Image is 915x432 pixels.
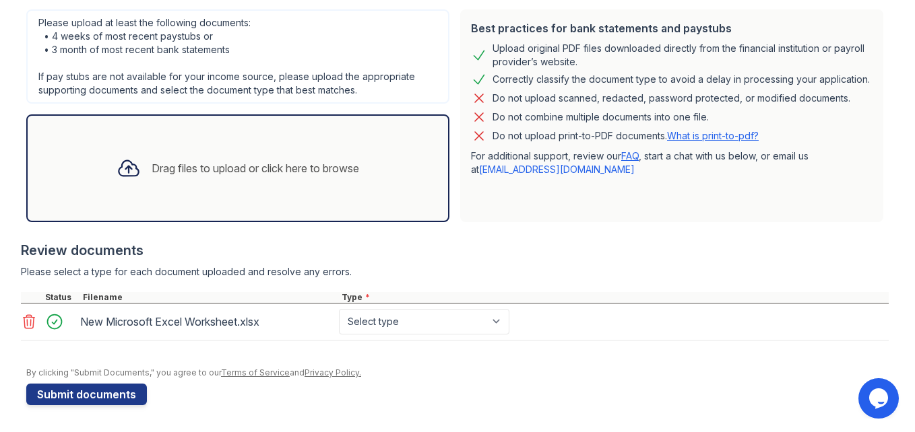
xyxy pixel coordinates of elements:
div: Do not upload scanned, redacted, password protected, or modified documents. [493,90,850,106]
div: Type [339,292,889,303]
a: Privacy Policy. [305,367,361,377]
p: For additional support, review our , start a chat with us below, or email us at [471,149,873,176]
p: Do not upload print-to-PDF documents. [493,129,759,143]
button: Submit documents [26,384,147,405]
div: Best practices for bank statements and paystubs [471,20,873,36]
a: What is print-to-pdf? [667,130,759,141]
iframe: chat widget [858,378,902,419]
div: Do not combine multiple documents into one file. [493,109,709,125]
div: Correctly classify the document type to avoid a delay in processing your application. [493,71,870,87]
div: Drag files to upload or click here to browse [152,160,359,176]
div: Please select a type for each document uploaded and resolve any errors. [21,265,889,279]
div: New Microsoft Excel Worksheet.xlsx [80,311,334,332]
a: FAQ [621,150,639,161]
a: [EMAIL_ADDRESS][DOMAIN_NAME] [479,164,635,175]
div: Status [42,292,80,303]
div: Review documents [21,241,889,260]
div: By clicking "Submit Documents," you agree to our and [26,367,889,378]
a: Terms of Service [221,367,290,377]
div: Please upload at least the following documents: • 4 weeks of most recent paystubs or • 3 month of... [26,9,449,104]
div: Upload original PDF files downloaded directly from the financial institution or payroll provider’... [493,42,873,69]
div: Filename [80,292,339,303]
